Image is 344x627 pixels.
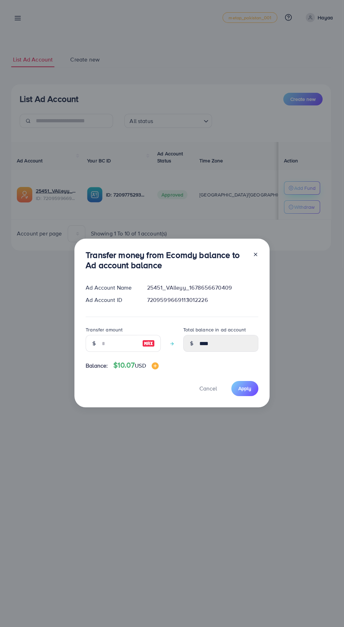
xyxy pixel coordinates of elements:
[80,296,141,304] div: Ad Account ID
[142,339,155,348] img: image
[86,326,123,333] label: Transfer amount
[141,284,264,292] div: 25451_VAlleyy_1678656670409
[231,381,258,396] button: Apply
[86,362,108,370] span: Balance:
[183,326,246,333] label: Total balance in ad account
[238,385,251,392] span: Apply
[314,595,339,622] iframe: Chat
[80,284,141,292] div: Ad Account Name
[152,362,159,369] img: image
[86,250,247,270] h3: Transfer money from Ecomdy balance to Ad account balance
[199,384,217,392] span: Cancel
[113,361,158,370] h4: $10.07
[191,381,226,396] button: Cancel
[141,296,264,304] div: 7209599669113012226
[135,362,146,369] span: USD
